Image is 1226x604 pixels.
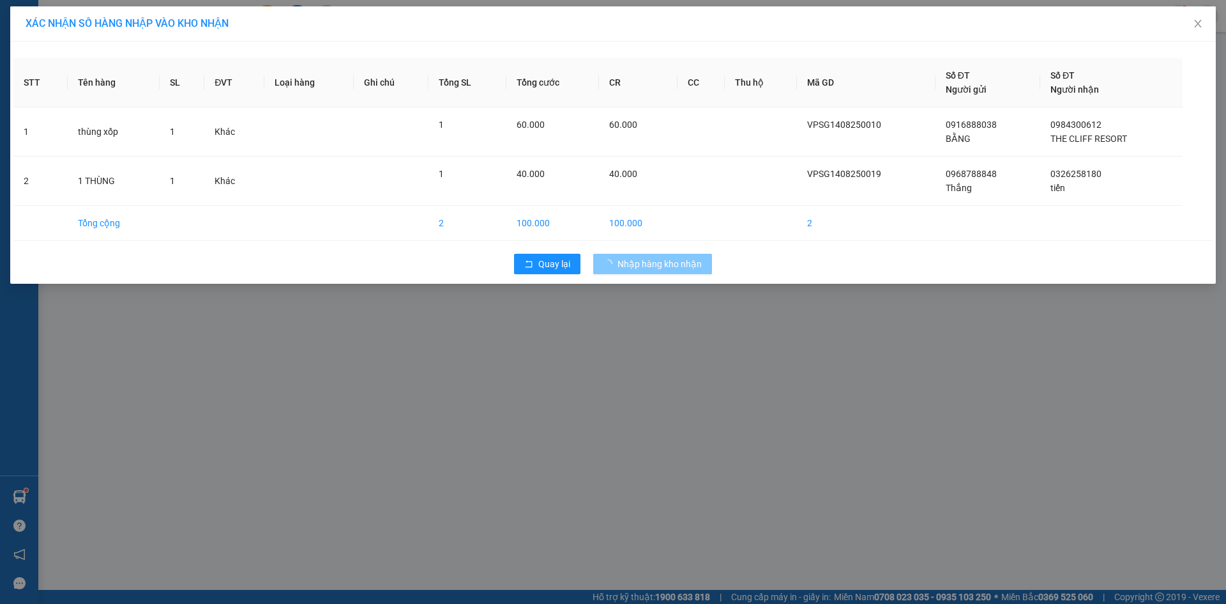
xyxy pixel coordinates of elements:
[68,107,160,157] td: thùng xốp
[439,120,444,130] span: 1
[11,12,31,26] span: Gửi:
[807,169,881,179] span: VPSG1408250019
[609,120,637,130] span: 60.000
[946,134,971,144] span: BẰNG
[1193,19,1203,29] span: close
[68,157,160,206] td: 1 THÙNG
[264,58,353,107] th: Loại hàng
[514,254,580,274] button: rollbackQuay lại
[1050,169,1101,179] span: 0326258180
[160,58,204,107] th: SL
[599,58,677,107] th: CR
[725,58,797,107] th: Thu hộ
[807,120,881,130] span: VPSG1408250010
[122,12,153,26] span: Nhận:
[946,70,970,81] span: Số ĐT
[609,169,637,179] span: 40.000
[1050,120,1101,130] span: 0984300612
[524,259,533,270] span: rollback
[11,42,113,57] div: MAXZI
[946,84,987,95] span: Người gửi
[1050,84,1099,95] span: Người nhận
[13,157,68,206] td: 2
[1050,70,1075,81] span: Số ĐT
[439,169,444,179] span: 1
[204,58,264,107] th: ĐVT
[599,206,677,241] td: 100.000
[122,66,139,80] span: TC:
[797,206,935,241] td: 2
[26,17,229,29] span: XÁC NHẬN SỐ HÀNG NHẬP VÀO KHO NHẬN
[517,120,545,130] span: 60.000
[122,26,268,42] div: YẾN
[13,107,68,157] td: 1
[122,42,268,59] div: 0938154111
[68,58,160,107] th: Tên hàng
[538,257,570,271] span: Quay lại
[11,57,113,75] div: 0901188704
[946,169,997,179] span: 0968788848
[1180,6,1216,42] button: Close
[204,107,264,157] td: Khác
[677,58,724,107] th: CC
[593,254,712,274] button: Nhập hàng kho nhận
[170,176,175,186] span: 1
[13,58,68,107] th: STT
[946,120,997,130] span: 0916888038
[506,58,599,107] th: Tổng cước
[428,58,506,107] th: Tổng SL
[603,259,617,268] span: loading
[68,206,160,241] td: Tổng cộng
[797,58,935,107] th: Mã GD
[428,206,506,241] td: 2
[506,206,599,241] td: 100.000
[517,169,545,179] span: 40.000
[11,11,113,42] div: VP [PERSON_NAME]
[617,257,702,271] span: Nhập hàng kho nhận
[122,59,268,104] span: 246 [PERSON_NAME]
[204,157,264,206] td: Khác
[946,183,972,193] span: Thắng
[1050,134,1127,144] span: THE CLIFF RESORT
[122,11,268,26] div: VP Mũi Né
[354,58,428,107] th: Ghi chú
[1050,183,1065,193] span: tiến
[170,127,175,137] span: 1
